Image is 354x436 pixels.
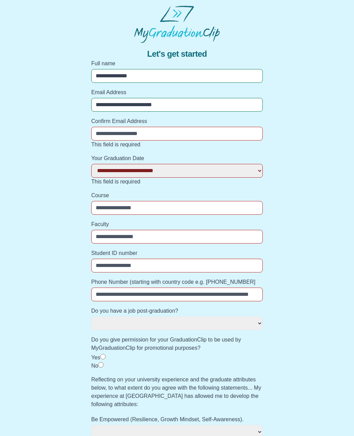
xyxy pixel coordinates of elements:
[91,336,263,352] label: Do you give permission for your GraduationClip to be used by MyGraduationClip for promotional pur...
[91,363,98,369] label: No
[91,179,140,185] span: This field is required
[147,48,207,59] span: Let's get started
[91,191,263,200] label: Course
[91,376,263,409] label: Reflecting on your university experience and the graduate attributes below, to what extent do you...
[91,142,140,147] span: This field is required
[91,278,263,286] label: Phone Number (starting with country code e.g. [PHONE_NUMBER]
[91,88,263,97] label: Email Address
[91,154,263,163] label: Your Graduation Date
[91,249,263,257] label: Student ID number
[91,415,263,424] label: Be Empowered (Resilience, Growth Mindset, Self-Awareness).
[134,5,220,43] img: MyGraduationClip
[91,117,263,125] label: Confirm Email Address
[91,220,263,228] label: Faculty
[91,307,263,315] label: Do you have a job post-graduation?
[91,59,263,68] label: Full name
[91,355,100,360] label: Yes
